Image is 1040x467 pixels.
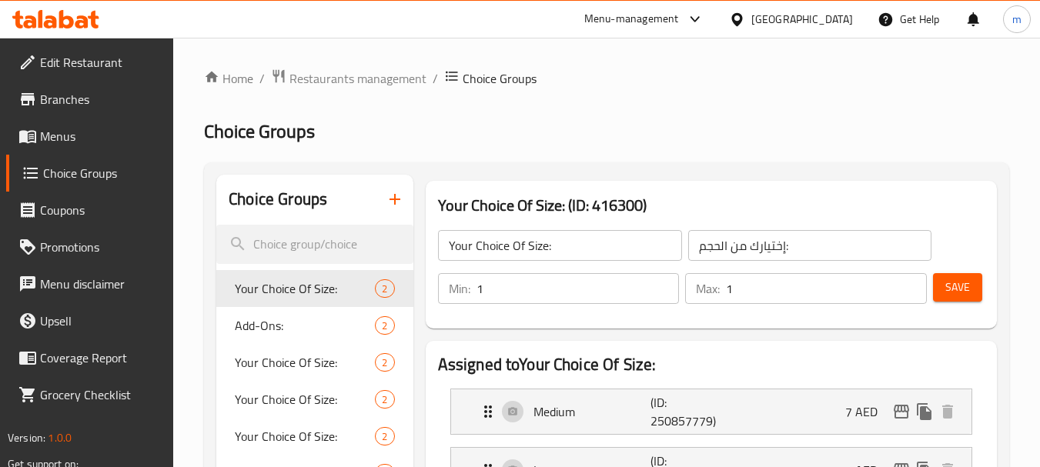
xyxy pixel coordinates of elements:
[376,429,393,444] span: 2
[376,319,393,333] span: 2
[6,155,174,192] a: Choice Groups
[438,193,985,218] h3: Your Choice Of Size: (ID: 416300)
[650,393,729,430] p: (ID: 250857779)
[235,427,375,445] span: Your Choice Of Size:
[1012,11,1022,28] span: m
[6,228,174,265] a: Promotions
[40,201,162,219] span: Coupons
[913,400,936,423] button: duplicate
[933,273,982,302] button: Save
[376,282,393,296] span: 2
[43,164,162,182] span: Choice Groups
[696,279,720,298] p: Max:
[216,344,413,381] div: Your Choice Of Size:2
[40,53,162,72] span: Edit Restaurant
[40,238,162,256] span: Promotions
[235,353,375,372] span: Your Choice Of Size:
[375,279,394,298] div: Choices
[6,44,174,81] a: Edit Restaurant
[751,11,853,28] div: [GEOGRAPHIC_DATA]
[235,390,375,409] span: Your Choice Of Size:
[40,275,162,293] span: Menu disclaimer
[375,390,394,409] div: Choices
[40,349,162,367] span: Coverage Report
[890,400,913,423] button: edit
[8,428,45,448] span: Version:
[40,312,162,330] span: Upsell
[216,307,413,344] div: Add-Ons:2
[6,118,174,155] a: Menus
[438,353,985,376] h2: Assigned to Your Choice Of Size:
[533,402,651,421] p: Medium
[40,385,162,404] span: Grocery Checklist
[40,127,162,145] span: Menus
[375,427,394,445] div: Choices
[584,10,679,28] div: Menu-management
[6,192,174,228] a: Coupons
[40,90,162,108] span: Branches
[229,188,327,211] h2: Choice Groups
[376,392,393,407] span: 2
[6,81,174,118] a: Branches
[6,302,174,339] a: Upsell
[376,355,393,370] span: 2
[449,279,470,298] p: Min:
[235,279,375,298] span: Your Choice Of Size:
[48,428,72,448] span: 1.0.0
[375,316,394,335] div: Choices
[216,225,413,264] input: search
[216,381,413,418] div: Your Choice Of Size:2
[845,402,890,421] p: 7 AED
[271,68,426,88] a: Restaurants management
[6,339,174,376] a: Coverage Report
[463,69,537,88] span: Choice Groups
[235,316,375,335] span: Add-Ons:
[204,68,1009,88] nav: breadcrumb
[216,270,413,307] div: Your Choice Of Size:2
[216,418,413,455] div: Your Choice Of Size:2
[6,376,174,413] a: Grocery Checklist
[945,278,970,297] span: Save
[259,69,265,88] li: /
[204,69,253,88] a: Home
[6,265,174,302] a: Menu disclaimer
[289,69,426,88] span: Restaurants management
[438,382,985,441] li: Expand
[451,389,971,434] div: Expand
[204,114,315,148] span: Choice Groups
[936,400,959,423] button: delete
[433,69,438,88] li: /
[375,353,394,372] div: Choices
